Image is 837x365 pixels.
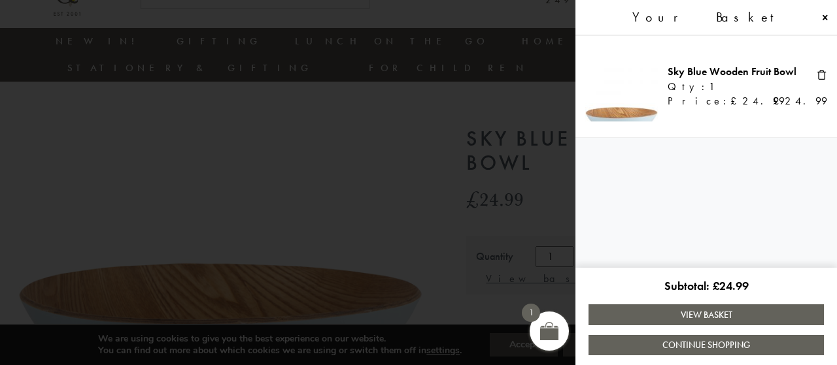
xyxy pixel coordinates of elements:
[709,81,714,93] span: 1
[585,49,658,121] img: Sky Blue Fruit Bowl
[664,278,713,293] span: Subtotal
[730,94,785,108] bdi: 24.99
[713,278,749,293] bdi: 24.99
[589,335,824,355] a: Continue Shopping
[668,81,808,95] div: Qty:
[522,304,540,322] span: 1
[589,304,824,325] a: View Basket
[668,95,808,107] div: Price:
[668,65,796,78] a: Sky Blue Wooden Fruit Bowl
[730,94,742,108] span: £
[773,94,827,108] bdi: 24.99
[632,10,785,25] span: Your Basket
[773,94,785,108] span: £
[713,278,719,293] span: £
